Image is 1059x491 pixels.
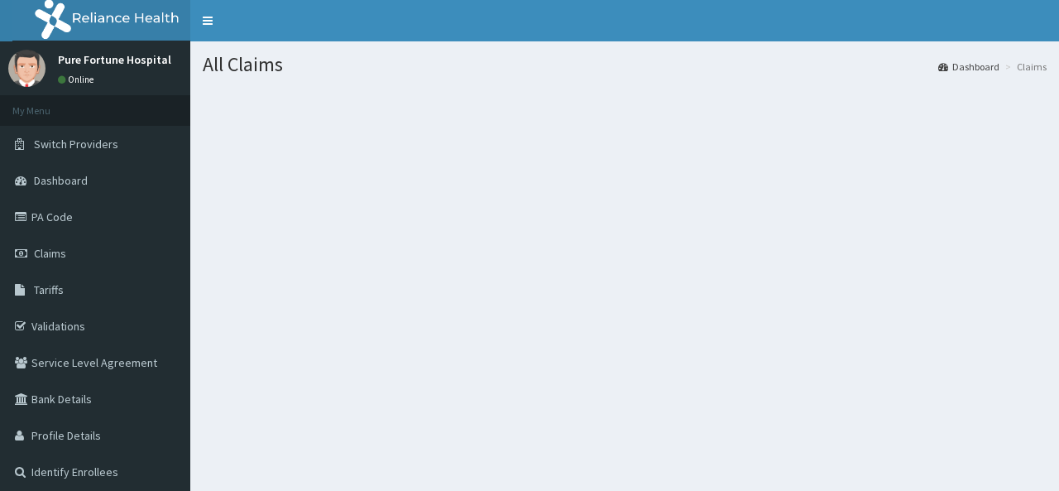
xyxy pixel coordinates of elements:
[1001,60,1047,74] li: Claims
[8,50,46,87] img: User Image
[34,246,66,261] span: Claims
[34,137,118,152] span: Switch Providers
[938,60,999,74] a: Dashboard
[34,282,64,297] span: Tariffs
[203,54,1047,75] h1: All Claims
[58,74,98,85] a: Online
[58,54,171,65] p: Pure Fortune Hospital
[34,173,88,188] span: Dashboard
